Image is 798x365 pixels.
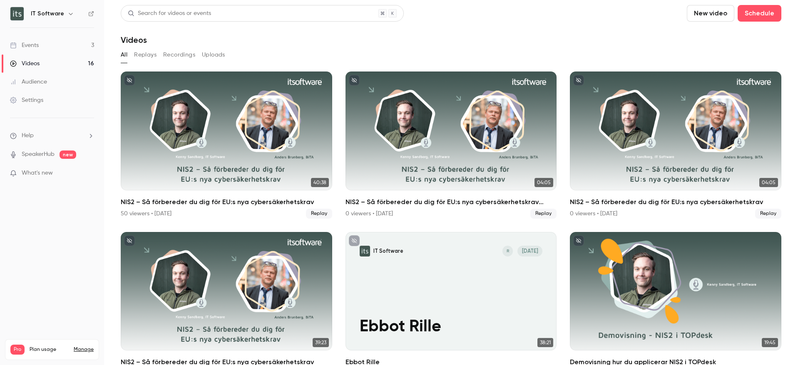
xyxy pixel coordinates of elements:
button: unpublished [573,75,584,86]
span: Replay [755,209,781,219]
button: Schedule [738,5,781,22]
div: Videos [10,59,40,68]
button: unpublished [349,235,360,246]
h6: IT Software [31,10,64,18]
span: Replay [306,209,332,219]
button: unpublished [124,235,135,246]
div: Events [10,41,39,49]
span: 04:05 [759,178,778,187]
div: Audience [10,78,47,86]
span: Plan usage [30,346,69,353]
span: 04:05 [534,178,553,187]
span: Help [22,131,34,140]
h2: NIS2 – Så förbereder du dig för EU:s nya cybersäkerhetskrav [570,197,781,207]
iframe: Noticeable Trigger [84,170,94,177]
h2: NIS2 – Så förbereder du dig för EU:s nya cybersäkerhetskrav [121,197,332,207]
li: NIS2 – Så förbereder du dig för EU:s nya cybersäkerhetskrav (teaser) [346,72,557,219]
div: 50 viewers • [DATE] [121,210,172,218]
span: 40:38 [311,178,329,187]
button: Recordings [163,48,195,62]
h2: NIS2 – Så förbereder du dig för EU:s nya cybersäkerhetskrav (teaser) [346,197,557,207]
span: [DATE] [517,246,543,256]
div: 0 viewers • [DATE] [346,210,393,218]
span: Pro [10,345,25,355]
a: 40:38NIS2 – Så förbereder du dig för EU:s nya cybersäkerhetskrav50 viewers • [DATE]Replay [121,72,332,219]
span: 39:23 [313,338,329,347]
p: IT Software [373,247,403,254]
span: 38:21 [537,338,553,347]
a: 04:05NIS2 – Så förbereder du dig för EU:s nya cybersäkerhetskrav0 viewers • [DATE]Replay [570,72,781,219]
button: All [121,48,127,62]
button: unpublished [573,235,584,246]
section: Videos [121,5,781,360]
img: IT Software [10,7,24,20]
a: SpeakerHub [22,150,55,159]
a: 04:05NIS2 – Så förbereder du dig för EU:s nya cybersäkerhetskrav (teaser)0 viewers • [DATE]Replay [346,72,557,219]
button: unpublished [349,75,360,86]
div: Search for videos or events [128,9,211,18]
div: Settings [10,96,43,104]
li: help-dropdown-opener [10,131,94,140]
span: 19:45 [762,338,778,347]
a: Manage [74,346,94,353]
li: NIS2 – Så förbereder du dig för EU:s nya cybersäkerhetskrav [121,72,332,219]
button: Replays [134,48,157,62]
span: Replay [530,209,557,219]
div: R [502,245,514,257]
span: new [60,150,76,159]
p: Ebbot Rille [360,318,543,337]
h1: Videos [121,35,147,45]
span: What's new [22,169,53,178]
li: NIS2 – Så förbereder du dig för EU:s nya cybersäkerhetskrav [570,72,781,219]
div: 0 viewers • [DATE] [570,210,617,218]
button: Uploads [202,48,225,62]
button: unpublished [124,75,135,86]
img: Ebbot Rille [360,246,370,256]
button: New video [687,5,734,22]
